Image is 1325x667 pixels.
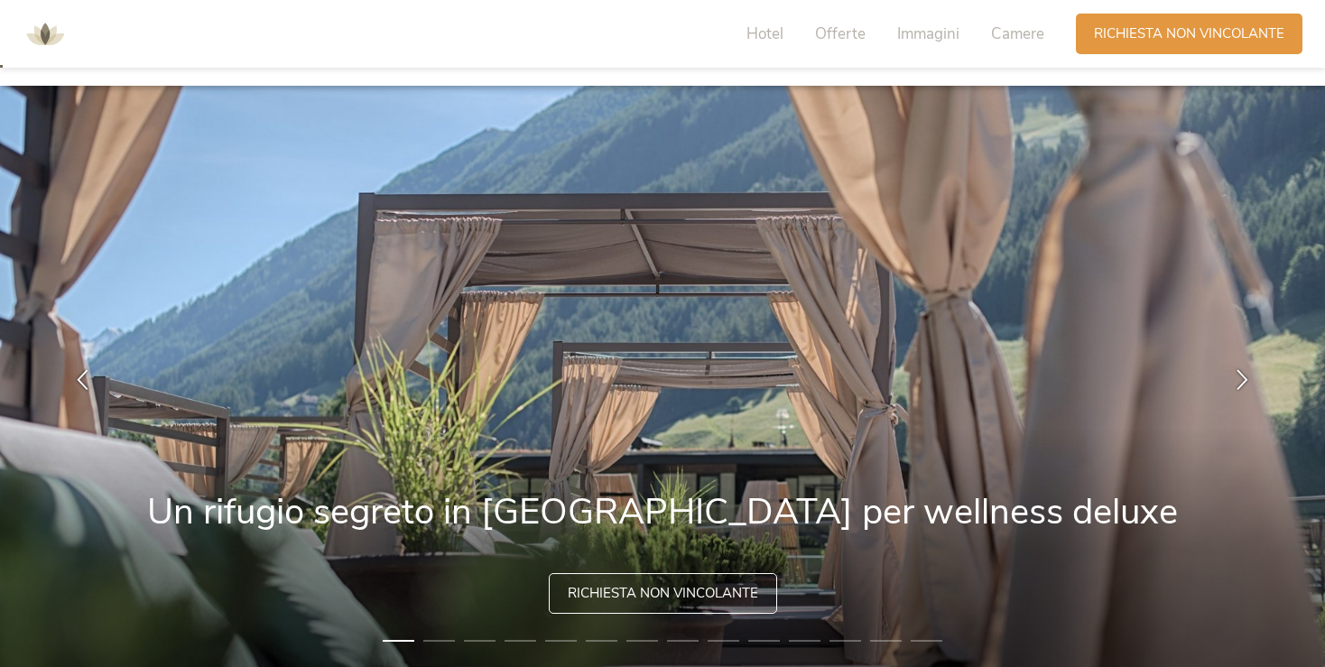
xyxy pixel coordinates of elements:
a: AMONTI & LUNARIS Wellnessresort [18,27,72,40]
span: Hotel [746,23,783,44]
span: Immagini [897,23,959,44]
img: AMONTI & LUNARIS Wellnessresort [18,7,72,61]
span: Richiesta non vincolante [1094,24,1284,43]
span: Camere [991,23,1044,44]
span: Offerte [815,23,866,44]
span: Richiesta non vincolante [568,584,758,603]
